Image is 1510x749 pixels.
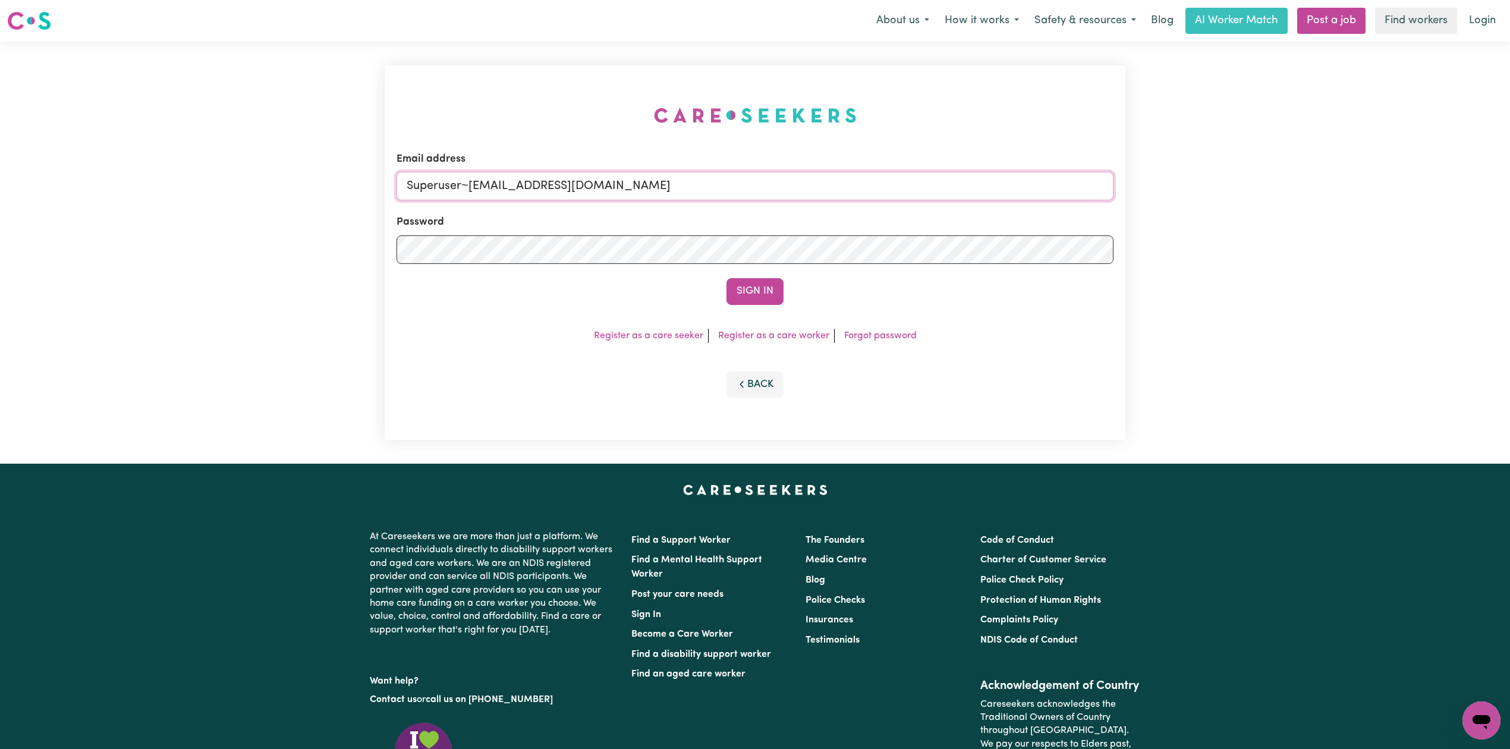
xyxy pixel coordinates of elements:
a: Find an aged care worker [631,669,745,679]
button: Back [726,372,784,398]
a: Blog [1144,8,1181,34]
a: Protection of Human Rights [980,596,1101,605]
label: Email address [397,152,465,167]
p: Want help? [370,670,617,688]
a: Find workers [1375,8,1457,34]
a: Blog [806,575,825,585]
a: AI Worker Match [1185,8,1288,34]
button: About us [869,8,937,33]
img: Careseekers logo [7,10,51,32]
iframe: Button to launch messaging window [1462,701,1500,739]
a: Insurances [806,615,853,625]
a: NDIS Code of Conduct [980,635,1078,645]
p: At Careseekers we are more than just a platform. We connect individuals directly to disability su... [370,525,617,641]
a: The Founders [806,536,864,545]
a: Find a Support Worker [631,536,731,545]
a: Police Checks [806,596,865,605]
button: How it works [937,8,1027,33]
a: Complaints Policy [980,615,1058,625]
a: Become a Care Worker [631,630,733,639]
a: Register as a care worker [718,331,829,341]
a: Login [1462,8,1503,34]
a: Find a disability support worker [631,650,771,659]
a: Careseekers home page [683,485,828,495]
h2: Acknowledgement of Country [980,679,1140,693]
a: Code of Conduct [980,536,1054,545]
p: or [370,688,617,711]
button: Sign In [726,278,784,304]
a: Contact us [370,695,417,704]
a: Post a job [1297,8,1366,34]
a: Find a Mental Health Support Worker [631,555,762,579]
a: Register as a care seeker [594,331,703,341]
a: Careseekers logo [7,7,51,34]
a: Charter of Customer Service [980,555,1106,565]
a: call us on [PHONE_NUMBER] [426,695,553,704]
input: Email address [397,172,1113,200]
a: Testimonials [806,635,860,645]
a: Media Centre [806,555,867,565]
a: Police Check Policy [980,575,1064,585]
a: Forgot password [844,331,917,341]
a: Sign In [631,610,661,619]
button: Safety & resources [1027,8,1144,33]
label: Password [397,215,444,230]
a: Post your care needs [631,590,723,599]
